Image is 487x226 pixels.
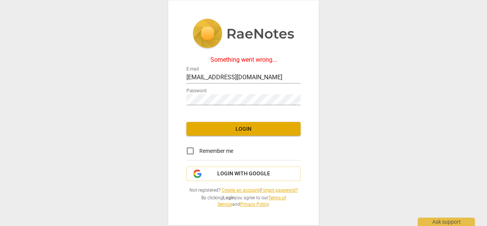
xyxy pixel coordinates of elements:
[186,195,301,207] span: By clicking you agree to our and .
[186,122,301,136] button: Login
[186,67,199,72] label: E-mail
[240,202,269,207] a: Privacy Policy
[418,218,475,226] div: Ask support
[199,147,233,155] span: Remember me
[217,170,270,178] span: Login with Google
[223,195,235,200] b: Login
[222,188,259,193] a: Create an account
[186,167,301,181] button: Login with Google
[186,187,301,194] span: Not registered? |
[261,188,298,193] a: Forgot password?
[193,19,294,50] img: 5ac2273c67554f335776073100b6d88f.svg
[186,89,207,93] label: Password
[218,195,286,207] a: Terms of Service
[186,56,301,63] div: Something went wrong...
[193,125,294,133] span: Login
